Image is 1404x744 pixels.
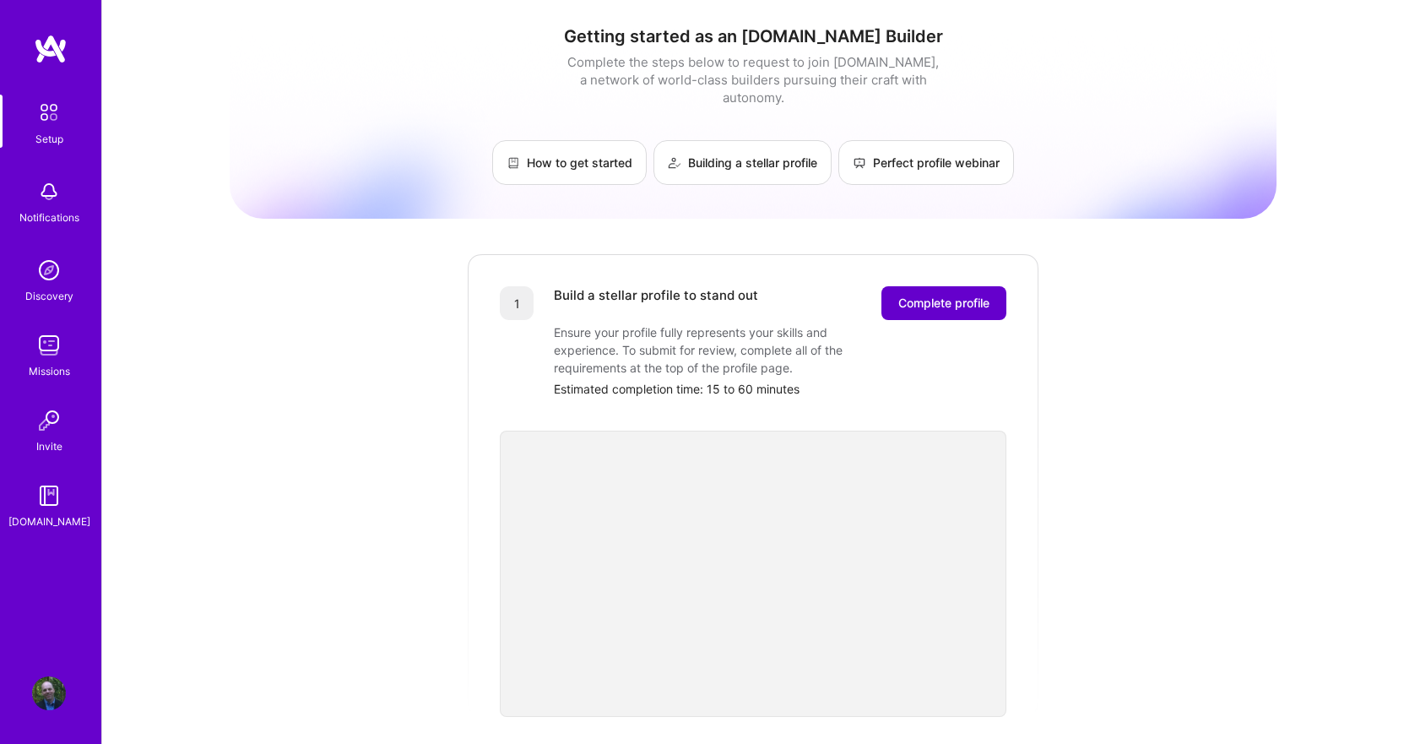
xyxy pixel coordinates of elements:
[31,95,67,130] img: setup
[36,437,62,455] div: Invite
[230,26,1277,46] h1: Getting started as an [DOMAIN_NAME] Builder
[554,323,892,377] div: Ensure your profile fully represents your skills and experience. To submit for review, complete a...
[881,286,1006,320] button: Complete profile
[19,209,79,226] div: Notifications
[32,175,66,209] img: bell
[34,34,68,64] img: logo
[500,431,1006,717] iframe: video
[35,130,63,148] div: Setup
[32,479,66,513] img: guide book
[492,140,647,185] a: How to get started
[507,156,520,170] img: How to get started
[853,156,866,170] img: Perfect profile webinar
[554,286,758,320] div: Build a stellar profile to stand out
[28,676,70,710] a: User Avatar
[32,253,66,287] img: discovery
[8,513,90,530] div: [DOMAIN_NAME]
[32,329,66,362] img: teamwork
[653,140,832,185] a: Building a stellar profile
[554,380,1006,398] div: Estimated completion time: 15 to 60 minutes
[563,53,943,106] div: Complete the steps below to request to join [DOMAIN_NAME], a network of world-class builders purs...
[838,140,1014,185] a: Perfect profile webinar
[32,404,66,437] img: Invite
[32,676,66,710] img: User Avatar
[898,295,989,312] span: Complete profile
[668,156,681,170] img: Building a stellar profile
[25,287,73,305] div: Discovery
[29,362,70,380] div: Missions
[500,286,534,320] div: 1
